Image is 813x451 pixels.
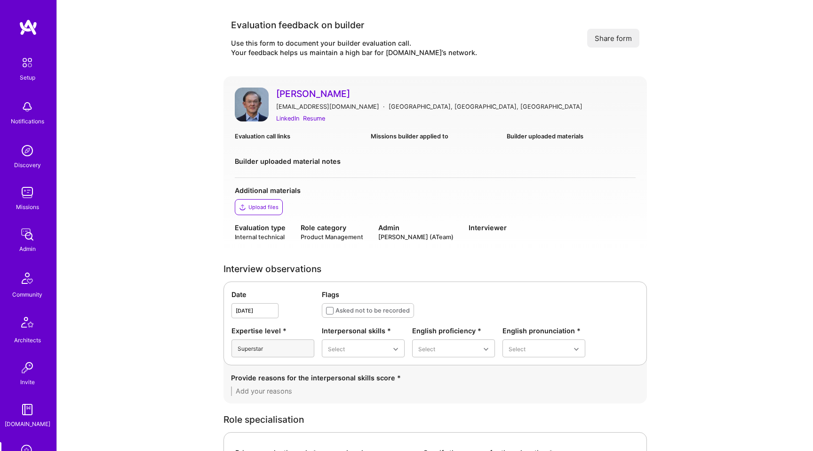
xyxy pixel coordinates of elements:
div: Evaluation call links [235,131,363,141]
div: Expertise level * [231,326,314,336]
img: discovery [18,141,37,160]
img: logo [19,19,38,36]
img: guide book [18,400,37,419]
div: English pronunciation * [502,326,585,336]
div: [GEOGRAPHIC_DATA], [GEOGRAPHIC_DATA], [GEOGRAPHIC_DATA] [389,102,582,112]
div: Upload files [248,203,279,211]
img: teamwork [18,183,37,202]
div: Missions builder applied to [371,131,499,141]
i: icon Upload2 [239,203,247,211]
div: Flags [322,290,639,299]
div: Asked not to be recorded [335,306,410,315]
img: Invite [18,358,37,377]
div: Setup [20,72,35,82]
div: Select [509,344,526,354]
a: Resume [303,113,325,123]
div: English proficiency * [412,326,495,336]
div: Product Management [301,233,363,242]
div: Additional materials [235,185,636,195]
div: Interpersonal skills * [322,326,405,336]
div: Admin [19,244,36,254]
div: [DOMAIN_NAME] [5,419,50,429]
div: Invite [20,377,35,387]
img: setup [17,53,37,72]
div: Architects [14,335,41,345]
div: · [383,102,385,112]
i: icon Chevron [574,347,579,352]
div: Select [328,344,345,354]
img: Architects [16,313,39,335]
div: Notifications [11,116,44,126]
div: Interview observations [223,264,647,274]
div: Role specialisation [223,415,647,425]
img: bell [18,97,37,116]
div: Interviewer [469,223,507,233]
div: [EMAIL_ADDRESS][DOMAIN_NAME] [276,102,379,112]
div: Admin [378,223,454,233]
a: User Avatar [235,88,269,124]
img: admin teamwork [18,225,37,244]
img: Community [16,267,39,290]
a: LinkedIn [276,113,299,123]
div: Builder uploaded materials [507,131,635,141]
div: Date [231,290,314,299]
button: Share form [587,29,639,48]
img: User Avatar [235,88,269,121]
div: Missions [16,202,39,212]
i: icon Chevron [393,347,398,352]
div: [PERSON_NAME] (ATeam) [378,233,454,242]
i: icon Chevron [484,347,488,352]
div: Builder uploaded material notes [235,156,636,166]
div: Evaluation type [235,223,286,233]
div: Role category [301,223,363,233]
div: Community [12,290,42,299]
div: Use this form to document your builder evaluation call. Your feedback helps us maintain a high ba... [231,39,477,57]
a: [PERSON_NAME] [276,88,636,100]
div: Evaluation feedback on builder [231,19,477,31]
div: Internal technical [235,233,286,242]
div: Provide reasons for the interpersonal skills score * [231,373,639,383]
div: Select [418,344,435,354]
div: Discovery [14,160,41,170]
